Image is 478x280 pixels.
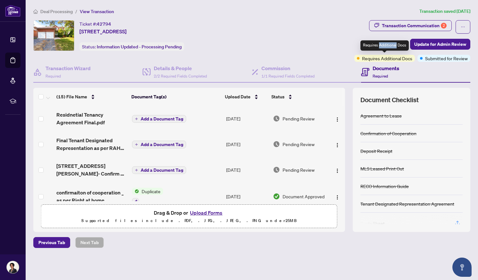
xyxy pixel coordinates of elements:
span: Document Checklist [360,95,419,104]
img: Logo [335,117,340,122]
h4: Transaction Wizard [45,64,91,72]
span: Status [271,93,284,100]
div: Status: [79,42,184,51]
div: Requires Additional Docs [360,40,409,51]
span: Required [45,74,61,78]
button: Open asap [452,258,472,277]
img: Document Status [273,166,280,173]
td: [DATE] [224,131,270,157]
div: Tenant Designated Representation Agreement [360,200,454,207]
span: Information Updated - Processing Pending [97,44,182,50]
span: Document Approved [283,193,325,200]
span: Add a Document Tag [141,168,183,172]
span: Add a Document Tag [141,117,183,121]
span: Duplicate [139,188,163,195]
span: Required [373,74,388,78]
span: Previous Tab [38,237,65,248]
span: Deal Processing [40,9,73,14]
span: View Transaction [80,9,114,14]
th: (15) File Name [54,88,129,106]
span: Pending Review [283,166,315,173]
span: Final Tenant Designated Representation as per RAH review.pdf [56,136,127,152]
div: Agreement to Lease [360,112,402,119]
img: logo [5,5,21,17]
span: 1/1 Required Fields Completed [261,74,315,78]
span: Upload Date [225,93,251,100]
article: Transaction saved [DATE] [419,8,470,15]
p: Supported files include .PDF, .JPG, .JPEG, .PNG under 25 MB [45,217,333,225]
td: [DATE] [224,183,270,210]
span: Pending Review [283,141,315,148]
button: Logo [332,139,342,149]
button: Add a Document Tag [132,140,186,149]
img: Logo [335,143,340,148]
span: Residnetial Tenancy Agreement Final.pdf [56,111,127,126]
span: (15) File Name [56,93,87,100]
img: Document Status [273,115,280,122]
button: Update for Admin Review [410,39,470,50]
span: Submitted for Review [425,55,468,62]
img: Document Status [273,193,280,200]
span: [STREET_ADDRESS][PERSON_NAME]- Confirm of coop.pdf [56,162,127,177]
div: RECO Information Guide [360,183,409,190]
div: Confirmation of Cooperation [360,130,416,137]
span: confirmaiton of cooperation _ as per Right at home request.pdf [56,189,127,204]
button: Next Tab [75,237,104,248]
img: Status Icon [132,188,139,195]
span: Add a Document Tag [141,142,183,147]
h4: Commission [261,64,315,72]
img: Profile Icon [7,261,19,273]
img: Document Status [273,141,280,148]
span: plus [135,169,138,172]
th: Status [269,88,327,106]
button: Add a Document Tag [132,141,186,148]
span: ellipsis [461,25,465,29]
th: Upload Date [222,88,269,106]
span: plus [135,143,138,146]
td: [DATE] [224,157,270,183]
span: Drag & Drop orUpload FormsSupported files include .PDF, .JPG, .JPEG, .PNG under25MB [41,205,337,228]
button: Status IconDuplicate [132,188,163,205]
h4: Documents [373,64,399,72]
button: Logo [332,191,342,202]
li: / [75,8,77,15]
button: Logo [332,113,342,124]
div: Deposit Receipt [360,147,392,154]
span: Update for Admin Review [414,39,466,49]
span: Requires Additional Docs [362,55,412,62]
button: Upload Forms [188,209,224,217]
button: Add a Document Tag [132,115,186,123]
div: Ticket #: [79,20,111,28]
h4: Details & People [154,64,207,72]
button: Previous Tab [33,237,70,248]
span: [STREET_ADDRESS] [79,28,127,35]
span: 2/2 Required Fields Completed [154,74,207,78]
img: IMG-W12262865_1.jpg [34,21,74,51]
span: plus [135,117,138,120]
div: MLS Leased Print Out [360,165,404,172]
span: 42794 [97,21,111,27]
button: Transaction Communication2 [369,20,452,31]
span: Pending Review [283,115,315,122]
div: Transaction Communication [382,21,447,31]
img: Logo [335,195,340,200]
th: Document Tag(s) [129,88,223,106]
button: Add a Document Tag [132,166,186,174]
div: 2 [441,23,447,29]
span: home [33,9,38,14]
span: Drag & Drop or [154,209,224,217]
td: [DATE] [224,106,270,131]
button: Logo [332,165,342,175]
img: Logo [335,168,340,173]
